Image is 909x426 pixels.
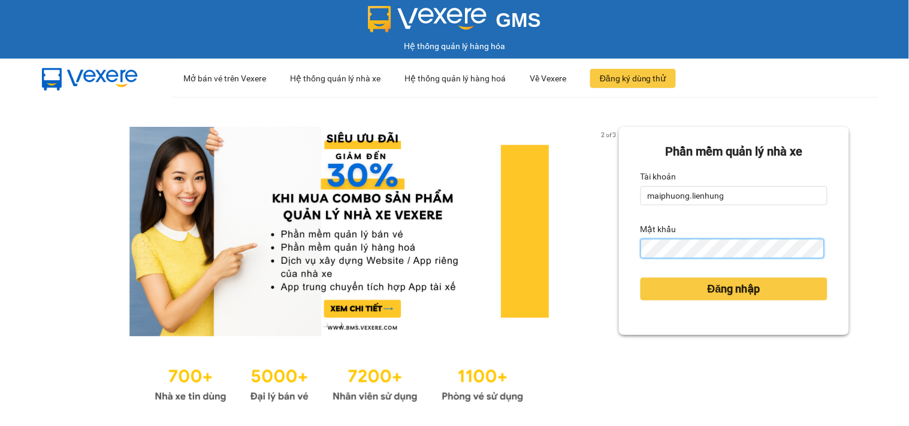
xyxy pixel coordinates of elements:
li: slide item 3 [351,322,356,327]
img: Statistics.png [155,360,524,406]
label: Mật khẩu [641,220,677,239]
span: GMS [496,9,541,31]
label: Tài khoản [641,167,677,186]
img: logo 2 [368,6,487,32]
input: Mật khẩu [641,239,825,258]
button: previous slide / item [60,127,77,336]
input: Tài khoản [641,186,828,205]
span: Đăng nhập [708,281,760,297]
span: Đăng ký dùng thử [600,72,666,85]
img: mbUUG5Q.png [30,59,150,98]
a: GMS [368,18,541,28]
div: Hệ thống quản lý hàng hoá [404,59,506,98]
div: Mở bán vé trên Vexere [183,59,266,98]
button: Đăng nhập [641,278,828,300]
li: slide item 2 [337,322,342,327]
div: Hệ thống quản lý nhà xe [290,59,380,98]
div: Hệ thống quản lý hàng hóa [3,39,906,53]
button: Đăng ký dùng thử [590,69,676,88]
button: next slide / item [602,127,619,336]
div: Phần mềm quản lý nhà xe [641,142,828,161]
li: slide item 1 [322,322,327,327]
div: Về Vexere [530,59,566,98]
p: 2 of 3 [598,127,619,142]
